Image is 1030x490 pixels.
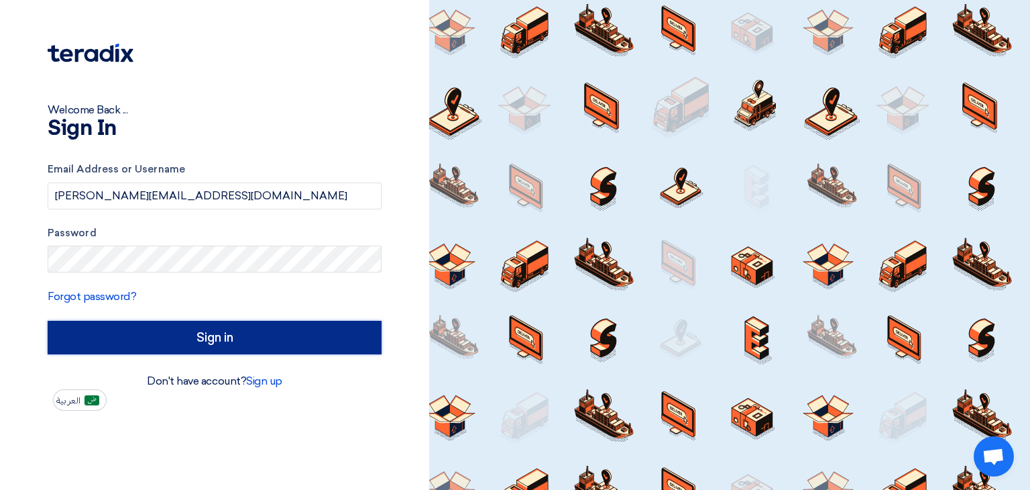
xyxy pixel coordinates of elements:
label: Password [48,226,382,241]
a: Open chat [974,436,1014,477]
a: Sign up [246,375,282,387]
a: Forgot password? [48,290,136,303]
input: Sign in [48,321,382,354]
input: Enter your business email or username [48,183,382,209]
img: ar-AR.png [84,395,99,405]
button: العربية [53,389,107,411]
h1: Sign In [48,118,382,140]
label: Email Address or Username [48,162,382,177]
img: Teradix logo [48,44,133,62]
span: العربية [56,396,80,405]
div: Don't have account? [48,373,382,389]
div: Welcome Back ... [48,102,382,118]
